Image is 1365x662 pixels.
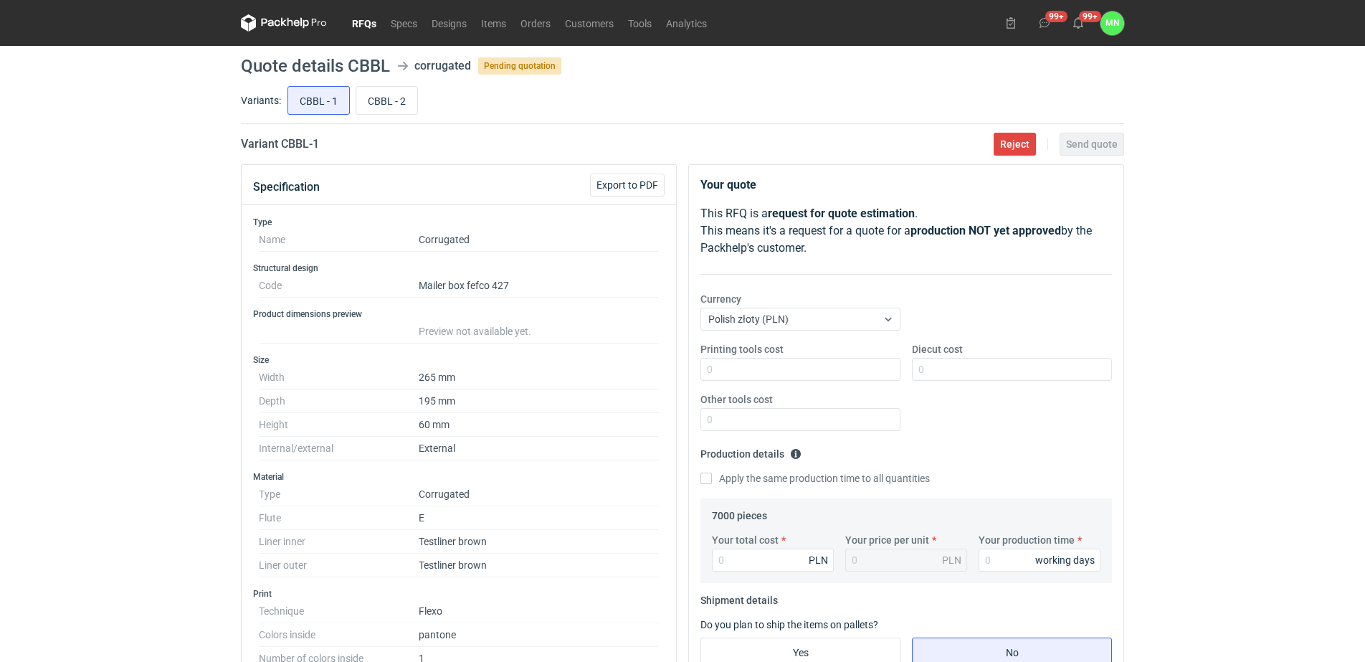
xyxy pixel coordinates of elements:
[259,506,419,530] dt: Flute
[712,504,767,521] legend: 7000 pieces
[700,292,741,306] label: Currency
[419,413,659,437] dd: 60 mm
[419,437,659,460] dd: External
[253,308,665,320] h3: Product dimensions preview
[259,413,419,437] dt: Height
[259,554,419,577] dt: Liner outer
[241,93,281,108] label: Variants:
[253,263,665,274] h3: Structural design
[478,57,561,75] span: Pending quotation
[253,354,665,366] h3: Size
[942,553,961,567] div: PLN
[910,224,1061,237] strong: production NOT yet approved
[419,506,659,530] dd: E
[700,178,756,191] strong: Your quote
[419,274,659,298] dd: Mailer box fefco 427
[1066,139,1118,149] span: Send quote
[1100,11,1124,35] button: MN
[424,14,474,32] a: Designs
[700,471,930,486] label: Apply the same production time to all quantities
[700,358,900,381] input: 0
[253,588,665,600] h3: Print
[558,14,621,32] a: Customers
[700,342,784,356] label: Printing tools cost
[419,530,659,554] dd: Testliner brown
[419,554,659,577] dd: Testliner brown
[356,86,418,115] label: CBBL - 2
[345,14,384,32] a: RFQs
[419,389,659,413] dd: 195 mm
[419,600,659,623] dd: Flexo
[979,533,1075,547] label: Your production time
[259,600,419,623] dt: Technique
[253,217,665,228] h3: Type
[912,358,1112,381] input: 0
[712,533,779,547] label: Your total cost
[259,389,419,413] dt: Depth
[809,553,828,567] div: PLN
[1100,11,1124,35] div: Małgorzata Nowotna
[513,14,558,32] a: Orders
[241,57,390,75] h1: Quote details CBBL
[384,14,424,32] a: Specs
[700,205,1112,257] p: This RFQ is a . This means it's a request for a quote for a by the Packhelp's customer.
[1033,11,1056,34] button: 99+
[259,366,419,389] dt: Width
[419,623,659,647] dd: pantone
[259,530,419,554] dt: Liner inner
[700,619,878,630] label: Do you plan to ship the items on pallets?
[241,136,319,153] h2: Variant CBBL - 1
[259,623,419,647] dt: Colors inside
[912,342,963,356] label: Diecut cost
[845,533,929,547] label: Your price per unit
[712,549,834,572] input: 0
[700,392,773,407] label: Other tools cost
[708,313,789,325] span: Polish złoty (PLN)
[474,14,513,32] a: Items
[979,549,1100,572] input: 0
[1035,553,1095,567] div: working days
[259,274,419,298] dt: Code
[287,86,350,115] label: CBBL - 1
[414,57,471,75] div: corrugated
[419,228,659,252] dd: Corrugated
[419,483,659,506] dd: Corrugated
[253,170,320,204] button: Specification
[700,408,900,431] input: 0
[768,207,915,220] strong: request for quote estimation
[259,437,419,460] dt: Internal/external
[659,14,714,32] a: Analytics
[596,180,658,190] span: Export to PDF
[700,589,778,606] legend: Shipment details
[419,366,659,389] dd: 265 mm
[1060,133,1124,156] button: Send quote
[1000,139,1029,149] span: Reject
[241,14,327,32] svg: Packhelp Pro
[259,228,419,252] dt: Name
[253,471,665,483] h3: Material
[419,326,531,337] span: Preview not available yet.
[700,443,802,460] legend: Production details
[1067,11,1090,34] button: 99+
[259,483,419,506] dt: Type
[590,174,665,197] button: Export to PDF
[621,14,659,32] a: Tools
[994,133,1036,156] button: Reject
